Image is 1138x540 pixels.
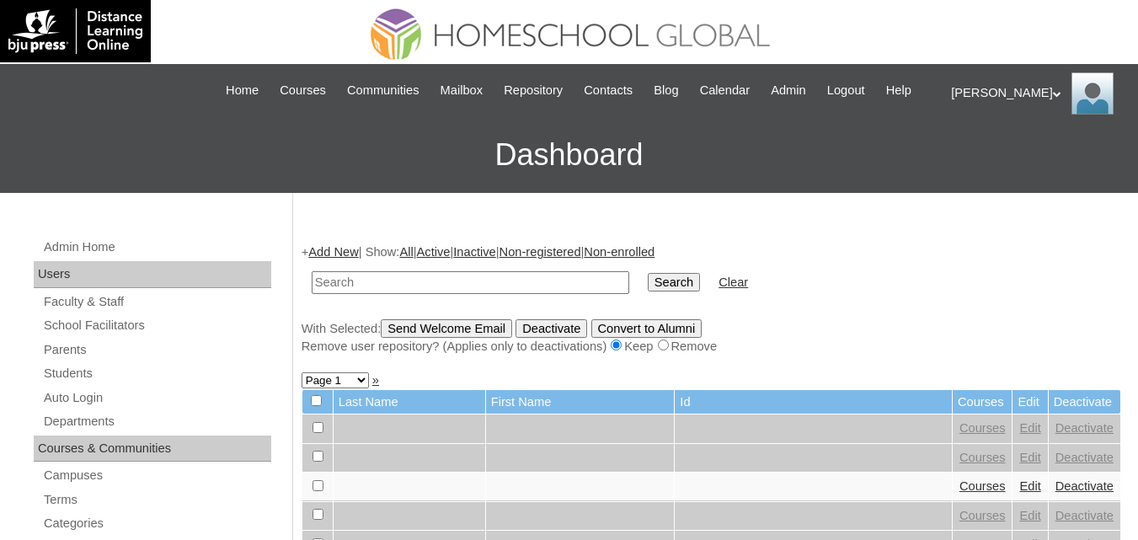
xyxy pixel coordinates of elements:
a: Deactivate [1055,451,1114,464]
span: Admin [771,81,806,100]
a: Clear [719,275,748,289]
span: Repository [504,81,563,100]
div: Courses & Communities [34,436,271,462]
input: Convert to Alumni [591,319,703,338]
a: Calendar [692,81,758,100]
td: Deactivate [1049,390,1120,414]
a: Contacts [575,81,641,100]
a: Courses [959,479,1006,493]
a: Edit [1019,451,1040,464]
a: Logout [819,81,874,100]
span: Communities [347,81,419,100]
input: Deactivate [516,319,587,338]
a: Edit [1019,509,1040,522]
span: Home [226,81,259,100]
a: Deactivate [1055,509,1114,522]
span: Mailbox [441,81,484,100]
a: Non-enrolled [584,245,654,259]
input: Search [648,273,700,291]
a: Terms [42,489,271,511]
a: School Facilitators [42,315,271,336]
a: Faculty & Staff [42,291,271,313]
a: Courses [271,81,334,100]
a: Blog [645,81,687,100]
div: + | Show: | | | | [302,243,1121,355]
a: Campuses [42,465,271,486]
a: Edit [1019,421,1040,435]
div: Remove user repository? (Applies only to deactivations) Keep Remove [302,338,1121,356]
h3: Dashboard [8,117,1130,193]
span: Calendar [700,81,750,100]
a: Parents [42,340,271,361]
a: Departments [42,411,271,432]
span: Contacts [584,81,633,100]
a: Active [417,245,451,259]
div: With Selected: [302,319,1121,356]
input: Send Welcome Email [381,319,512,338]
input: Search [312,271,629,294]
a: All [399,245,413,259]
div: Users [34,261,271,288]
a: Courses [959,451,1006,464]
a: Add New [308,245,358,259]
a: Help [878,81,920,100]
td: Id [675,390,952,414]
td: Edit [1012,390,1047,414]
img: Ariane Ebuen [1071,72,1114,115]
a: Courses [959,421,1006,435]
a: Inactive [453,245,496,259]
a: Students [42,363,271,384]
a: Home [217,81,267,100]
a: Auto Login [42,388,271,409]
img: logo-white.png [8,8,142,54]
td: Last Name [334,390,485,414]
a: Courses [959,509,1006,522]
div: [PERSON_NAME] [951,72,1121,115]
a: Deactivate [1055,421,1114,435]
a: Admin [762,81,815,100]
a: Admin Home [42,237,271,258]
span: Help [886,81,911,100]
span: Logout [827,81,865,100]
a: Edit [1019,479,1040,493]
a: Communities [339,81,428,100]
a: Non-registered [500,245,581,259]
span: Blog [654,81,678,100]
a: Mailbox [432,81,492,100]
span: Courses [280,81,326,100]
a: Repository [495,81,571,100]
a: Categories [42,513,271,534]
td: Courses [953,390,1012,414]
td: First Name [486,390,675,414]
a: » [372,373,379,387]
a: Deactivate [1055,479,1114,493]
